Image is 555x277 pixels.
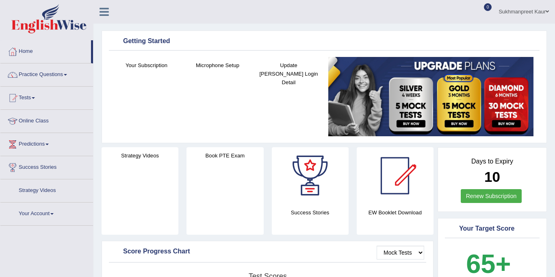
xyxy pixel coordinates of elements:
a: Success Stories [0,156,93,177]
a: Predictions [0,133,93,153]
h4: Microphone Setup [186,61,249,70]
h4: EW Booklet Download [357,208,434,217]
a: Tests [0,87,93,107]
h4: Days to Expiry [447,158,538,165]
div: Score Progress Chart [111,246,424,258]
h4: Strategy Videos [102,151,178,160]
a: Practice Questions [0,63,93,84]
h4: Your Subscription [115,61,178,70]
a: Home [0,40,91,61]
h4: Update [PERSON_NAME] Login Detail [257,61,320,87]
div: Getting Started [111,35,538,48]
div: Your Target Score [447,223,538,235]
img: small5.jpg [328,57,533,136]
a: Online Class [0,110,93,130]
a: Strategy Videos [0,179,93,200]
b: 10 [484,169,500,185]
a: Renew Subscription [461,189,522,203]
h4: Success Stories [272,208,349,217]
a: Your Account [0,203,93,223]
h4: Book PTE Exam [186,151,263,160]
span: 0 [484,3,492,11]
